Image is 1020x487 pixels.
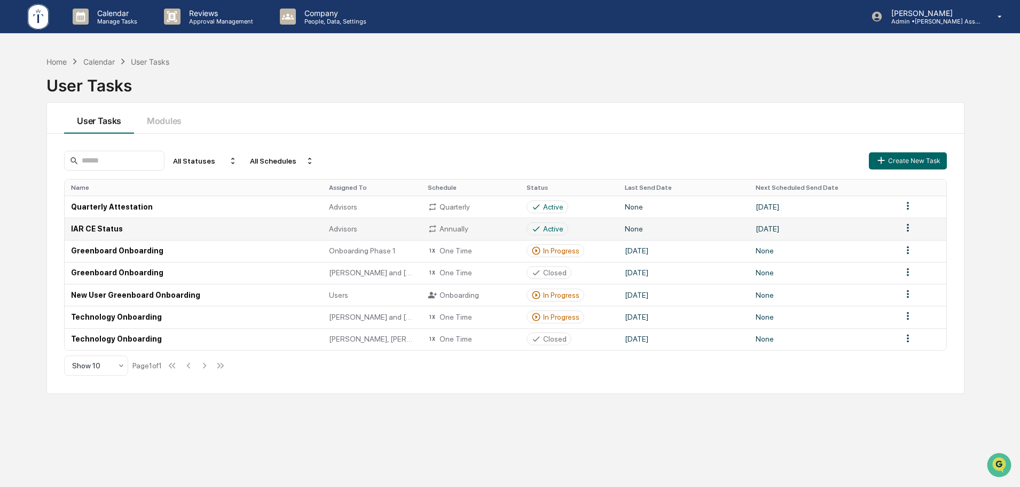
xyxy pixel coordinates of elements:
[11,22,194,40] p: How can we help?
[329,246,396,255] span: Onboarding Phase 1
[618,180,749,196] th: Last Send Date
[36,92,135,101] div: We're available if you need us!
[83,57,115,66] div: Calendar
[428,312,514,322] div: One Time
[11,82,30,101] img: 1746055101610-c473b297-6a78-478c-a979-82029cc54cd1
[428,268,514,277] div: One Time
[131,57,169,66] div: User Tasks
[246,152,318,169] div: All Schedules
[65,240,323,262] td: Greenboard Onboarding
[543,225,563,233] div: Active
[75,236,129,244] a: Powered byPylon
[181,9,258,18] p: Reviews
[618,196,749,218] td: None
[89,145,92,154] span: •
[73,185,137,205] a: 🗄️Attestations
[618,218,749,239] td: None
[64,103,134,134] button: User Tasks
[65,262,323,284] td: Greenboard Onboarding
[169,152,241,169] div: All Statuses
[986,452,1015,481] iframe: Open customer support
[749,306,896,328] td: None
[329,313,415,321] span: [PERSON_NAME] and [PERSON_NAME] Onboarding
[11,119,72,127] div: Past conversations
[543,203,563,211] div: Active
[26,2,51,32] img: logo
[749,218,896,239] td: [DATE]
[428,246,514,256] div: One Time
[36,82,175,92] div: Start new chat
[749,284,896,306] td: None
[65,218,323,239] td: IAR CE Status
[421,180,520,196] th: Schedule
[883,9,982,18] p: [PERSON_NAME]
[65,306,323,328] td: Technology Onboarding
[65,328,323,350] td: Technology Onboarding
[323,180,421,196] th: Assigned To
[883,18,982,25] p: Admin • [PERSON_NAME] Asset Management LLC
[89,9,143,18] p: Calendar
[618,284,749,306] td: [DATE]
[182,85,194,98] button: Start new chat
[132,361,162,370] div: Page 1 of 1
[88,190,132,200] span: Attestations
[106,236,129,244] span: Pylon
[618,328,749,350] td: [DATE]
[329,203,357,211] span: Advisors
[428,334,514,344] div: One Time
[869,152,947,169] button: Create New Task
[329,225,357,233] span: Advisors
[77,191,86,199] div: 🗄️
[21,146,30,154] img: 1746055101610-c473b297-6a78-478c-a979-82029cc54cd1
[329,335,415,343] span: [PERSON_NAME], [PERSON_NAME], [PERSON_NAME] Onboard
[65,284,323,306] td: New User Greenboard Onboarding
[329,291,348,299] span: Users
[749,328,896,350] td: None
[428,290,514,300] div: Onboarding
[543,268,567,277] div: Closed
[543,291,579,299] div: In Progress
[21,190,69,200] span: Preclearance
[65,196,323,218] td: Quarterly Attestation
[749,196,896,218] td: [DATE]
[618,306,749,328] td: [DATE]
[543,335,567,343] div: Closed
[6,185,73,205] a: 🖐️Preclearance
[21,210,67,221] span: Data Lookup
[296,18,372,25] p: People, Data, Settings
[520,180,619,196] th: Status
[428,224,514,234] div: Annually
[543,313,579,321] div: In Progress
[428,202,514,212] div: Quarterly
[618,240,749,262] td: [DATE]
[11,211,19,220] div: 🔎
[181,18,258,25] p: Approval Management
[11,135,28,152] img: Cameron Burns
[749,180,896,196] th: Next Scheduled Send Date
[89,18,143,25] p: Manage Tasks
[46,57,67,66] div: Home
[46,67,964,95] div: User Tasks
[749,262,896,284] td: None
[166,117,194,129] button: See all
[65,180,323,196] th: Name
[296,9,372,18] p: Company
[95,145,116,154] span: [DATE]
[329,268,415,277] span: [PERSON_NAME] and [PERSON_NAME] Onboarding
[618,262,749,284] td: [DATE]
[543,246,579,255] div: In Progress
[134,103,194,134] button: Modules
[11,191,19,199] div: 🖐️
[33,145,87,154] span: [PERSON_NAME]
[6,206,72,225] a: 🔎Data Lookup
[749,240,896,262] td: None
